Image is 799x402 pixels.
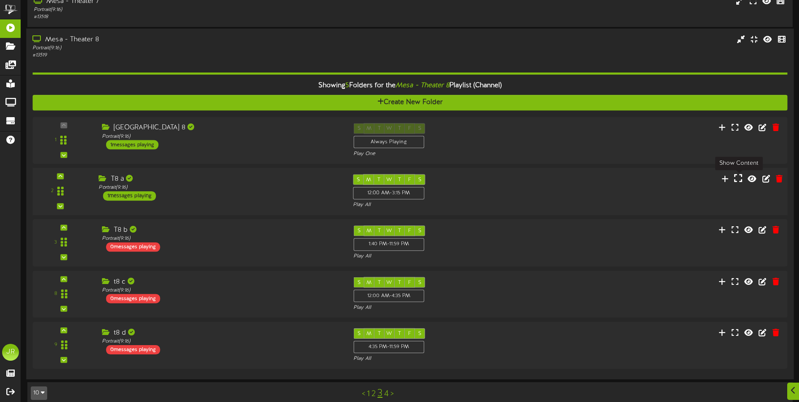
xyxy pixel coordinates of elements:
[106,345,160,354] div: 0 messages playing
[390,389,394,399] a: >
[102,277,341,287] div: t8 c
[103,191,156,201] div: 1 messages playing
[358,279,361,285] span: S
[408,279,411,285] span: F
[386,228,392,234] span: W
[106,243,160,252] div: 0 messages playing
[54,341,57,348] div: 9
[353,202,531,209] div: Play All
[366,331,371,337] span: M
[398,331,401,337] span: T
[418,177,421,183] span: S
[353,355,529,362] div: Play All
[353,239,424,251] div: 1:40 PM - 11:59 PM
[32,35,339,45] div: Mesa - Theater 8
[353,253,529,260] div: Play All
[377,177,380,183] span: T
[398,177,401,183] span: T
[371,389,376,399] a: 2
[353,341,424,353] div: 4:35 PM - 11:59 PM
[106,294,160,303] div: 0 messages playing
[395,82,449,89] i: Mesa - Theater 8
[32,45,339,52] div: Portrait ( 9:16 )
[418,279,421,285] span: S
[386,177,392,183] span: W
[26,77,794,95] div: Showing Folders for the Playlist (Channel)
[384,389,389,399] a: 4
[358,331,361,337] span: S
[32,52,339,59] div: # 13519
[398,228,401,234] span: T
[353,289,424,302] div: 12:00 AM - 4:35 PM
[366,177,371,183] span: M
[418,331,421,337] span: S
[408,228,411,234] span: F
[2,344,19,361] div: JR
[367,389,370,399] a: 1
[102,328,341,338] div: t8 d
[362,389,365,399] a: <
[353,150,529,158] div: Play One
[386,331,392,337] span: W
[378,279,381,285] span: T
[102,123,341,133] div: [GEOGRAPHIC_DATA] 8
[102,133,341,140] div: Portrait ( 9:16 )
[366,279,371,285] span: M
[102,226,341,236] div: T8 b
[358,228,361,234] span: S
[32,95,787,110] button: Create New Folder
[418,228,421,234] span: S
[377,388,382,399] a: 3
[54,290,57,297] div: 8
[34,6,340,13] div: Portrait ( 9:16 )
[353,187,424,200] div: 12:00 AM - 3:15 PM
[386,279,392,285] span: W
[366,228,371,234] span: M
[99,184,340,191] div: Portrait ( 9:16 )
[408,177,411,183] span: F
[34,13,340,21] div: # 13518
[102,338,341,345] div: Portrait ( 9:16 )
[99,174,340,184] div: T8 a
[31,386,47,400] button: 10
[102,236,341,243] div: Portrait ( 9:16 )
[106,140,158,149] div: 1 messages playing
[378,331,381,337] span: T
[102,287,341,294] div: Portrait ( 9:16 )
[353,136,424,148] div: Always Playing
[408,331,411,337] span: F
[353,304,529,311] div: Play All
[357,177,360,183] span: S
[398,279,401,285] span: T
[378,228,381,234] span: T
[345,82,349,89] span: 5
